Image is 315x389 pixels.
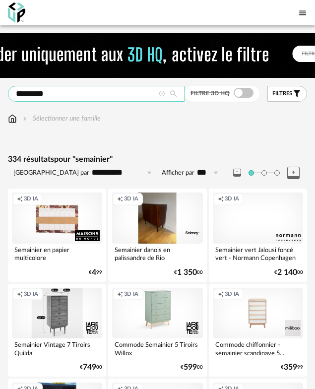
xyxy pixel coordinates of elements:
[209,284,307,377] a: Creation icon 3D IA Commode chiffonnier - semainier scandinave 5... €35999
[8,284,106,377] a: Creation icon 3D IA Semainier Vintage 7 Tiroirs Quilda €74900
[8,114,17,124] img: svg+xml;base64,PHN2ZyB3aWR0aD0iMTYiIGhlaWdodD0iMTciIHZpZXdCb3g9IjAgMCAxNiAxNyIgZmlsbD0ibm9uZSIgeG...
[17,291,23,298] span: Creation icon
[162,169,194,177] label: Afficher par
[8,154,307,165] div: 334 résultats
[124,291,138,298] span: 3D IA
[21,114,29,124] img: svg+xml;base64,PHN2ZyB3aWR0aD0iMTYiIGhlaWdodD0iMTYiIHZpZXdCb3g9IjAgMCAxNiAxNiIgZmlsbD0ibm9uZSIgeG...
[281,364,303,371] div: € 99
[13,169,89,177] label: [GEOGRAPHIC_DATA] par
[8,2,25,23] img: OXP
[92,269,96,276] span: 4
[225,291,239,298] span: 3D IA
[209,189,307,282] a: Creation icon 3D IA Semainier vert Jalousi foncé vert - Normann Copenhagen €2 14000
[213,338,303,358] div: Commode chiffonnier - semainier scandinave 5...
[83,364,96,371] span: 749
[218,291,224,298] span: Creation icon
[267,86,307,102] button: filtres Filter icon
[17,195,23,203] span: Creation icon
[12,338,102,358] div: Semainier Vintage 7 Tiroirs Quilda
[112,244,202,263] div: Semainier danois en palissandre de Rio
[213,244,303,263] div: Semainier vert Jalousi foncé vert - Normann Copenhagen
[272,90,289,98] span: filtre
[124,195,138,203] span: 3D IA
[8,189,106,282] a: Creation icon 3D IA Semainier en papier multicolore €499
[184,364,197,371] span: 599
[108,284,206,377] a: Creation icon 3D IA Commode Semainier 5 Tiroirs Willox €59900
[54,155,113,163] span: pour "semainier"
[177,269,197,276] span: 1 350
[218,195,224,203] span: Creation icon
[24,195,38,203] span: 3D IA
[12,244,102,263] div: Semainier en papier multicolore
[89,269,102,276] div: € 99
[225,195,239,203] span: 3D IA
[112,338,202,358] div: Commode Semainier 5 Tiroirs Willox
[284,364,297,371] span: 359
[21,114,101,124] div: Sélectionner une famille
[24,291,38,298] span: 3D IA
[174,269,203,276] div: € 00
[277,269,297,276] span: 2 140
[292,89,302,98] span: Filter icon
[117,195,123,203] span: Creation icon
[274,269,303,276] div: € 00
[117,291,123,298] span: Creation icon
[80,364,102,371] div: € 00
[108,189,206,282] a: Creation icon 3D IA Semainier danois en palissandre de Rio €1 35000
[181,364,203,371] div: € 00
[298,7,307,18] span: Menu icon
[289,90,292,98] span: s
[190,90,230,96] span: Filtre 3D HQ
